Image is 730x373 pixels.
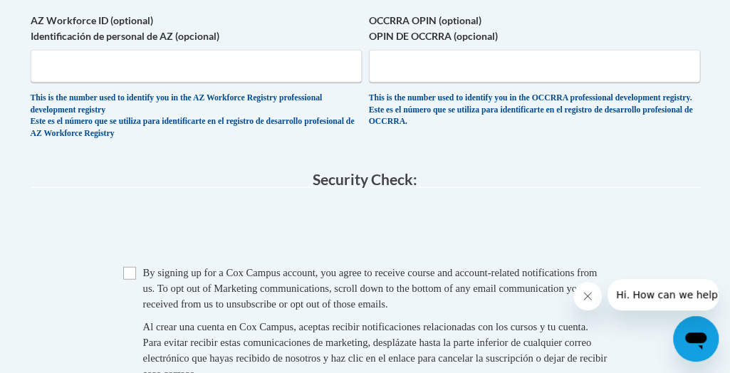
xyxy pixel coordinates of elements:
[369,93,700,127] div: This is the number used to identify you in the OCCRRA professional development registry. Este es ...
[143,267,598,310] span: By signing up for a Cox Campus account, you agree to receive course and account-related notificat...
[31,13,362,44] label: AZ Workforce ID (optional) Identificación de personal de AZ (opcional)
[673,316,719,362] iframe: Button to launch messaging window
[31,93,362,140] div: This is the number used to identify you in the AZ Workforce Registry professional development reg...
[313,170,417,188] span: Security Check:
[369,13,700,44] label: OCCRRA OPIN (optional) OPIN DE OCCRRA (opcional)
[608,279,719,310] iframe: Message from company
[9,10,115,21] span: Hi. How can we help?
[573,282,602,310] iframe: Close message
[257,202,474,258] iframe: reCAPTCHA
